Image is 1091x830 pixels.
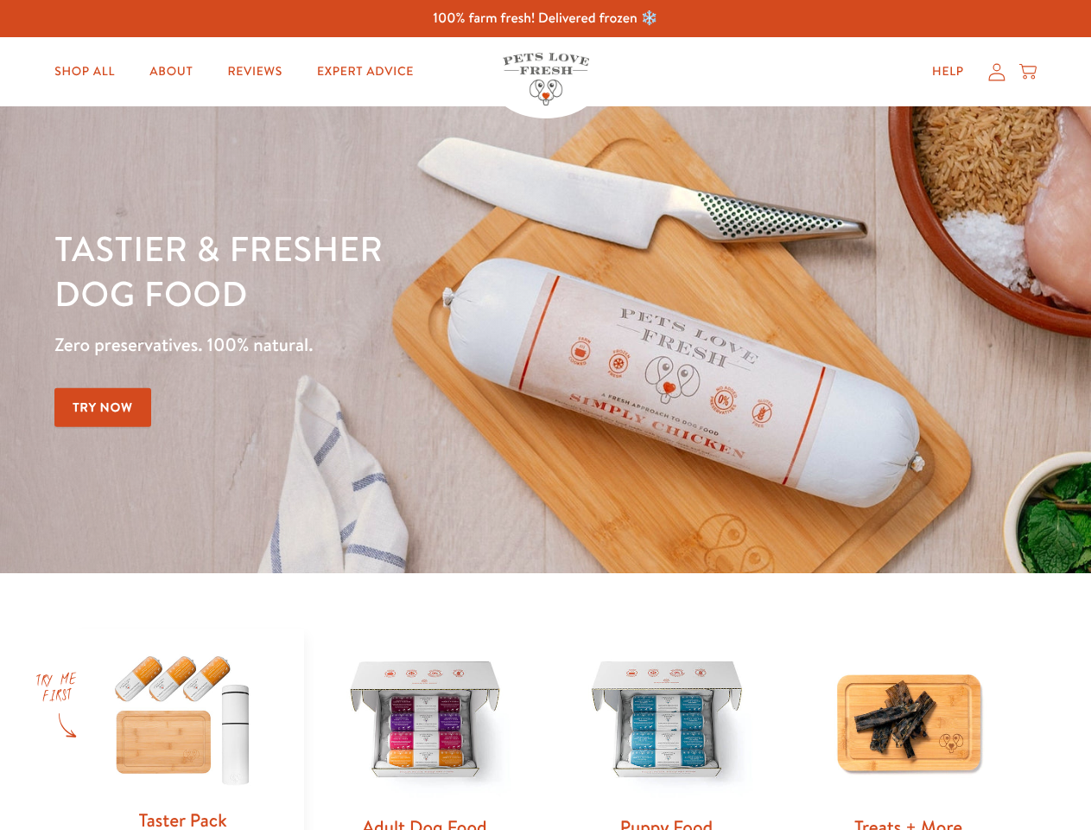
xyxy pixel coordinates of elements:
a: About [136,54,206,89]
a: Try Now [54,388,151,427]
a: Reviews [213,54,295,89]
img: Pets Love Fresh [503,53,589,105]
p: Zero preservatives. 100% natural. [54,329,709,361]
a: Expert Advice [303,54,428,89]
a: Help [918,54,978,89]
a: Shop All [41,54,129,89]
h1: Tastier & fresher dog food [54,226,709,316]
